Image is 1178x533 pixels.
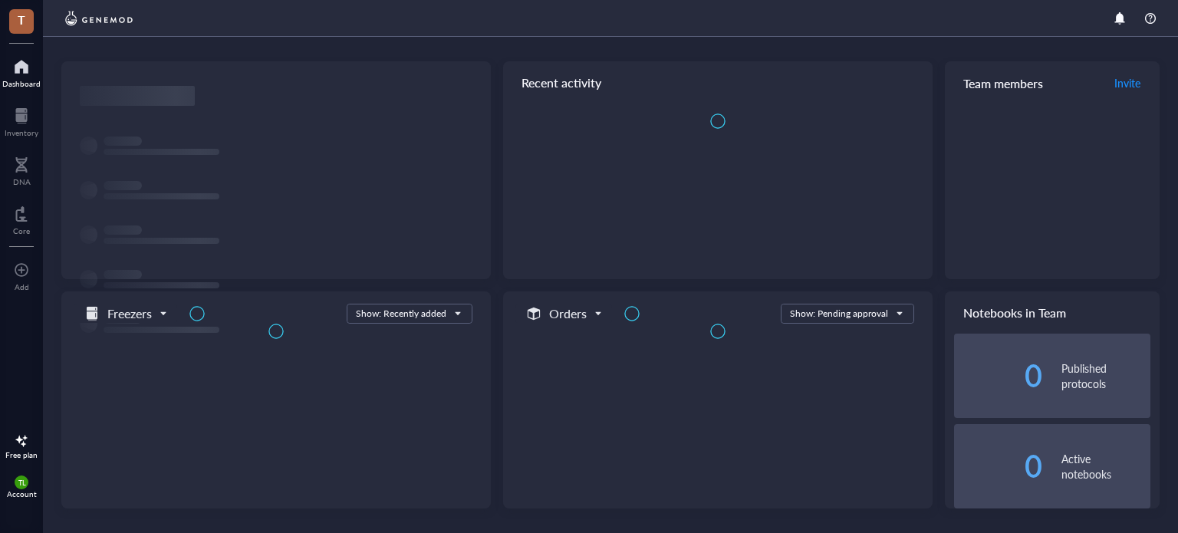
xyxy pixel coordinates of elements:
[1114,71,1141,95] button: Invite
[1114,75,1140,90] span: Invite
[503,61,933,104] div: Recent activity
[1061,451,1150,482] div: Active notebooks
[15,282,29,291] div: Add
[61,9,137,28] img: genemod-logo
[954,364,1043,388] div: 0
[954,454,1043,479] div: 0
[13,226,30,235] div: Core
[13,202,30,235] a: Core
[356,307,446,321] div: Show: Recently added
[1061,360,1150,391] div: Published protocols
[18,10,25,29] span: T
[790,307,888,321] div: Show: Pending approval
[549,304,587,323] h5: Orders
[2,54,41,88] a: Dashboard
[13,153,31,186] a: DNA
[107,304,152,323] h5: Freezers
[5,450,38,459] div: Free plan
[13,177,31,186] div: DNA
[5,104,38,137] a: Inventory
[2,79,41,88] div: Dashboard
[945,291,1160,334] div: Notebooks in Team
[5,128,38,137] div: Inventory
[7,489,37,498] div: Account
[945,61,1160,104] div: Team members
[18,479,25,487] span: TL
